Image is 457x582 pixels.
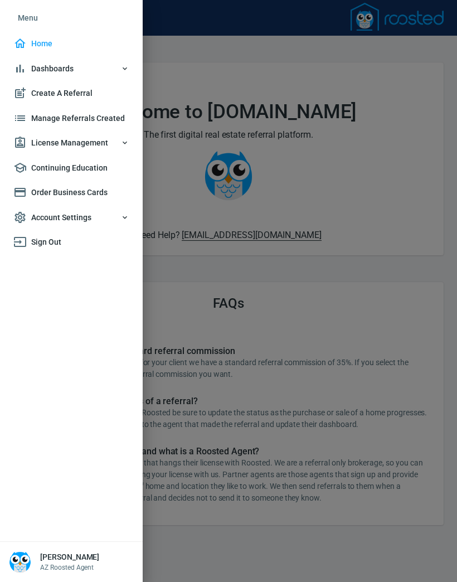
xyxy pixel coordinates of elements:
span: License Management [13,136,129,150]
span: Create A Referral [13,86,129,100]
span: Order Business Cards [13,186,129,200]
a: Sign Out [9,230,134,255]
span: Manage Referrals Created [13,111,129,125]
a: Create A Referral [9,81,134,106]
h6: [PERSON_NAME] [40,551,99,562]
a: Order Business Cards [9,180,134,205]
p: AZ Roosted Agent [40,562,99,573]
span: Continuing Education [13,161,129,175]
span: Account Settings [13,211,129,225]
a: Continuing Education [9,156,134,181]
a: Manage Referrals Created [9,106,134,131]
button: Dashboards [9,56,134,81]
span: Home [13,37,129,51]
span: Sign Out [13,235,129,249]
button: Account Settings [9,205,134,230]
img: Person [9,551,31,573]
iframe: Chat [410,532,449,574]
span: Dashboards [13,62,129,76]
a: Home [9,31,134,56]
li: Menu [9,4,134,31]
button: License Management [9,130,134,156]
